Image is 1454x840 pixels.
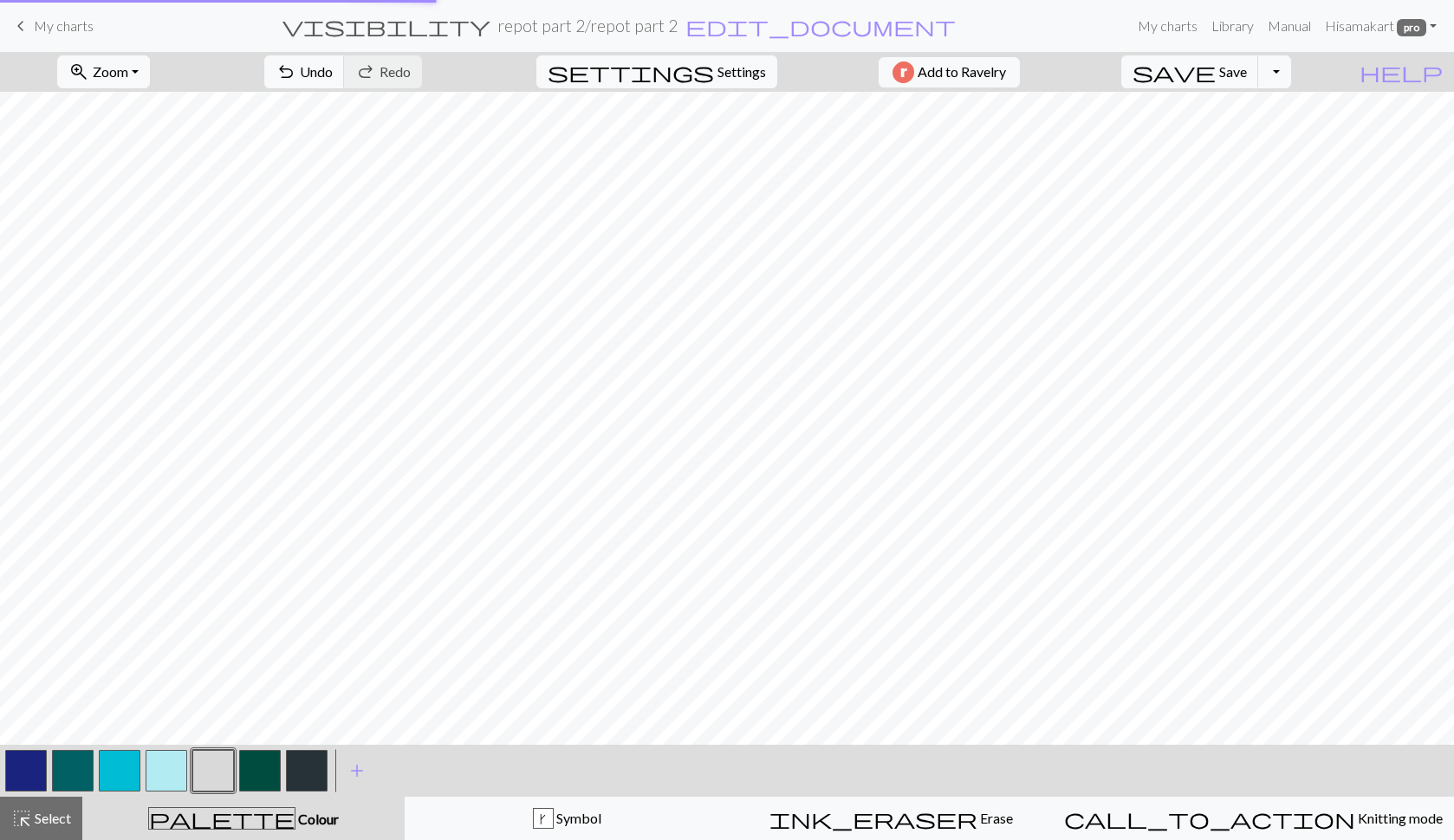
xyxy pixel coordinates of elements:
span: keyboard_arrow_left [10,14,31,38]
span: undo [276,60,296,84]
span: Select [32,810,71,826]
button: Colour [82,797,405,840]
button: k Symbol [405,797,729,840]
span: palette [149,806,295,830]
a: Manual [1261,9,1318,43]
span: Save [1219,63,1247,80]
span: Symbol [554,810,601,826]
span: highlight_alt [11,806,32,830]
span: Undo [300,63,333,80]
span: Add to Ravelry [918,61,1006,83]
button: SettingsSettings [536,55,777,88]
a: Library [1204,9,1261,43]
span: pro [1397,19,1426,36]
span: visibility [282,14,490,38]
span: Erase [977,810,1013,826]
span: add [347,759,367,783]
button: Save [1121,55,1259,88]
span: Colour [295,811,339,827]
span: call_to_action [1064,806,1355,830]
a: My charts [10,11,94,41]
span: Zoom [93,63,128,80]
span: My charts [34,17,94,34]
span: ink_eraser [769,806,977,830]
span: zoom_in [68,60,89,84]
button: Undo [264,55,345,88]
span: save [1133,60,1216,84]
a: My charts [1131,9,1204,43]
button: Zoom [57,55,150,88]
span: edit_document [685,14,956,38]
div: k [534,809,553,830]
button: Knitting mode [1053,797,1454,840]
h2: repot part 2 / repot part 2 [497,16,678,36]
span: Settings [717,61,766,82]
button: Erase [729,797,1053,840]
button: Add to Ravelry [879,57,1020,87]
img: Ravelry [893,61,914,83]
a: Hisamakart pro [1318,9,1444,43]
i: Settings [548,61,714,82]
span: settings [548,60,714,84]
span: Knitting mode [1355,810,1443,826]
span: help [1360,60,1443,84]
